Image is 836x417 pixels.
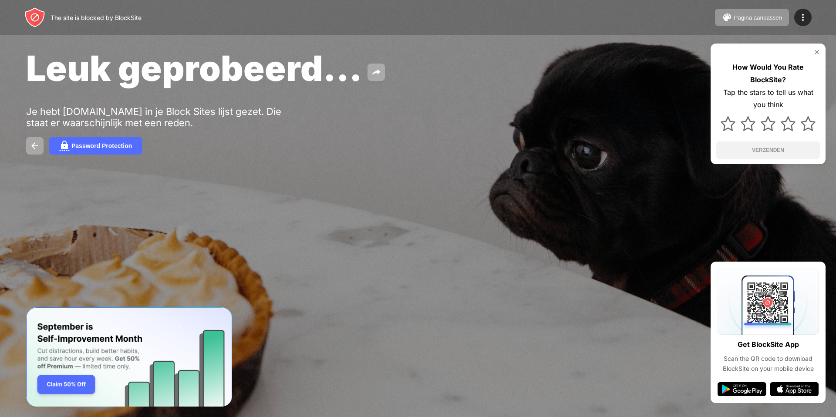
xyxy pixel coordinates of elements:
[781,116,796,131] img: star.svg
[30,141,40,151] img: back.svg
[51,14,142,21] div: The site is blocked by BlockSite
[734,14,782,21] div: Pagina aanpassen
[24,7,45,28] img: header-logo.svg
[722,12,732,23] img: pallet.svg
[718,382,766,396] img: google-play.svg
[371,67,381,77] img: share.svg
[716,86,820,111] div: Tap the stars to tell us what you think
[26,307,232,407] iframe: Banner
[813,49,820,56] img: rate-us-close.svg
[721,116,735,131] img: star.svg
[718,354,819,373] div: Scan the QR code to download BlockSite on your mobile device
[761,116,775,131] img: star.svg
[798,12,808,23] img: menu-icon.svg
[718,269,819,335] img: qrcode.svg
[715,9,789,26] button: Pagina aanpassen
[741,116,755,131] img: star.svg
[49,137,142,155] button: Password Protection
[770,382,819,396] img: app-store.svg
[71,142,132,149] div: Password Protection
[59,141,70,151] img: password.svg
[738,338,799,351] div: Get BlockSite App
[716,61,820,86] div: How Would You Rate BlockSite?
[26,106,295,128] div: Je hebt [DOMAIN_NAME] in je Block Sites lijst gezet. Die staat er waarschijnlijk met een reden.
[801,116,816,131] img: star.svg
[26,47,362,89] span: Leuk geprobeerd...
[716,141,820,159] button: VERZENDEN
